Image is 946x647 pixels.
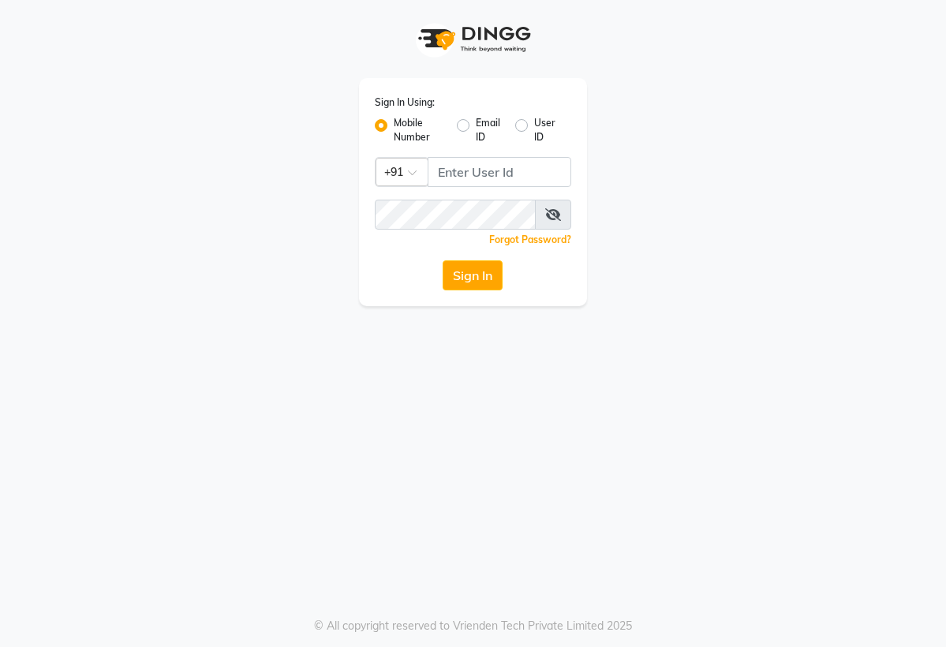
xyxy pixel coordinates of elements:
[489,234,571,245] a: Forgot Password?
[394,116,444,144] label: Mobile Number
[443,260,503,290] button: Sign In
[476,116,503,144] label: Email ID
[534,116,559,144] label: User ID
[409,16,536,62] img: logo1.svg
[428,157,572,187] input: Username
[375,200,537,230] input: Username
[375,95,435,110] label: Sign In Using:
